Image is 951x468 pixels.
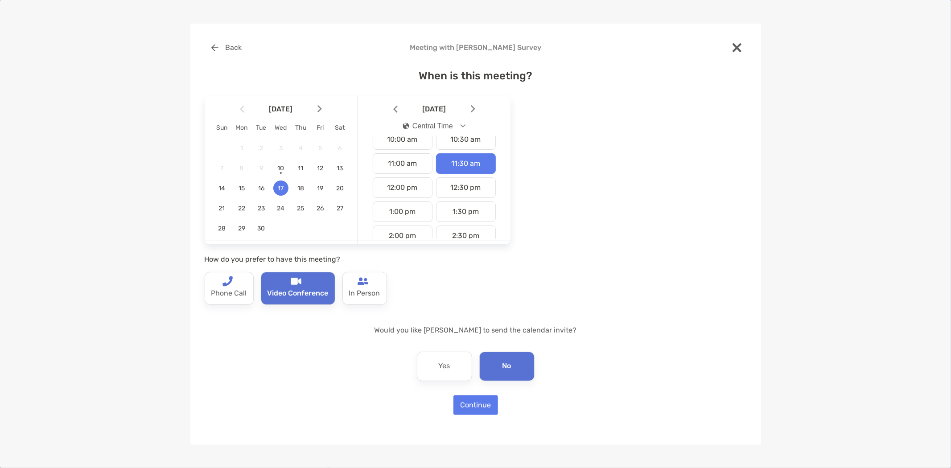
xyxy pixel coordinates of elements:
div: 1:30 pm [436,201,496,222]
span: 11 [293,164,308,172]
p: In Person [349,287,380,301]
h4: Meeting with [PERSON_NAME] Survey [205,43,747,52]
p: Yes [439,359,450,374]
span: 27 [332,205,347,212]
div: 2:30 pm [436,226,496,246]
p: Video Conference [268,287,329,301]
span: 12 [313,164,328,172]
span: 13 [332,164,347,172]
p: No [502,359,511,374]
div: Tue [251,124,271,131]
img: type-call [222,276,233,287]
span: [DATE] [399,105,469,113]
span: 17 [273,185,288,192]
img: close modal [733,43,741,52]
div: 10:00 am [373,129,432,150]
span: 24 [273,205,288,212]
img: type-call [291,276,301,287]
span: 4 [293,144,308,152]
span: 18 [293,185,308,192]
img: Arrow icon [471,105,475,113]
span: 26 [313,205,328,212]
span: 29 [234,225,249,232]
div: Sun [212,124,232,131]
span: 1 [234,144,249,152]
span: 21 [214,205,230,212]
span: 28 [214,225,230,232]
p: Would you like [PERSON_NAME] to send the calendar invite? [205,324,747,336]
h4: When is this meeting? [205,70,747,82]
button: iconCentral Time [395,116,473,136]
img: Arrow icon [240,105,244,113]
span: 14 [214,185,230,192]
div: Fri [310,124,330,131]
span: 20 [332,185,347,192]
span: 9 [254,164,269,172]
div: Wed [271,124,291,131]
span: 15 [234,185,249,192]
div: 2:00 pm [373,226,432,246]
span: 16 [254,185,269,192]
span: 22 [234,205,249,212]
div: Central Time [403,122,453,130]
div: Thu [291,124,310,131]
img: Arrow icon [317,105,322,113]
span: 5 [313,144,328,152]
span: 19 [313,185,328,192]
p: How do you prefer to have this meeting? [205,254,510,265]
span: 30 [254,225,269,232]
span: 23 [254,205,269,212]
span: 10 [273,164,288,172]
button: Back [205,38,249,57]
div: Mon [232,124,251,131]
div: 12:00 pm [373,177,432,198]
div: Sat [330,124,350,131]
button: Continue [453,395,498,415]
p: Phone Call [211,287,247,301]
img: icon [403,123,409,129]
span: 25 [293,205,308,212]
img: Open dropdown arrow [460,124,465,127]
div: 11:00 am [373,153,432,174]
span: 6 [332,144,347,152]
span: 2 [254,144,269,152]
div: 12:30 pm [436,177,496,198]
img: type-call [358,276,368,287]
div: 11:30 am [436,153,496,174]
span: 8 [234,164,249,172]
div: 1:00 pm [373,201,432,222]
img: Arrow icon [393,105,398,113]
span: 3 [273,144,288,152]
img: button icon [211,44,218,51]
span: 7 [214,164,230,172]
span: [DATE] [246,105,316,113]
